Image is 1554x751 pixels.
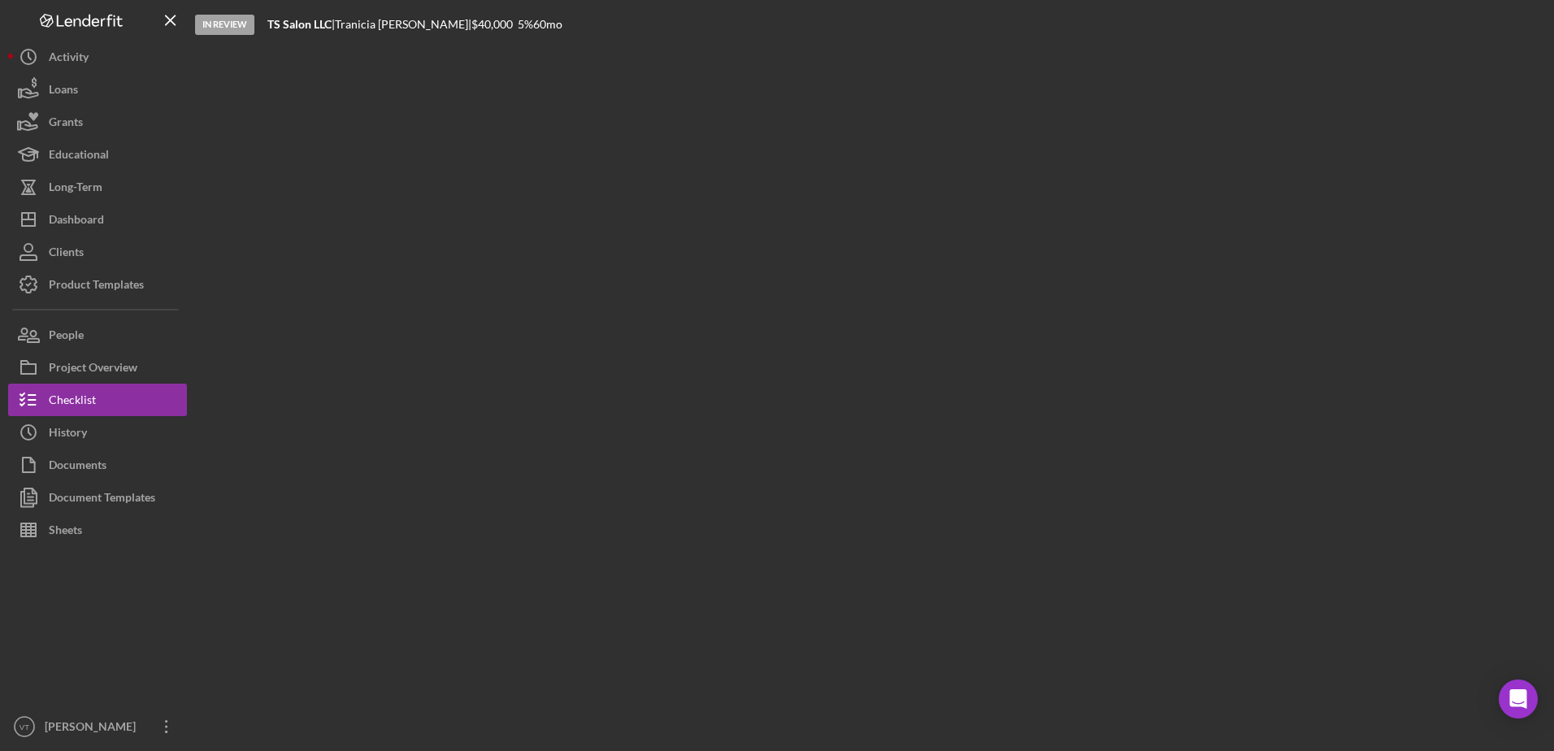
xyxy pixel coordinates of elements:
div: Tranicia [PERSON_NAME] | [335,18,471,31]
div: Long-Term [49,171,102,207]
div: Checklist [49,384,96,420]
text: VT [20,723,29,731]
button: Sheets [8,514,187,546]
div: [PERSON_NAME] [41,710,146,747]
div: Grants [49,106,83,142]
div: Product Templates [49,268,144,305]
button: History [8,416,187,449]
button: Activity [8,41,187,73]
button: Clients [8,236,187,268]
div: Educational [49,138,109,175]
button: Documents [8,449,187,481]
div: Clients [49,236,84,272]
button: Document Templates [8,481,187,514]
div: Documents [49,449,106,485]
button: Loans [8,73,187,106]
button: Product Templates [8,268,187,301]
div: Sheets [49,514,82,550]
button: Educational [8,138,187,171]
div: Project Overview [49,351,137,388]
div: Loans [49,73,78,110]
span: $40,000 [471,17,513,31]
div: History [49,416,87,453]
button: VT[PERSON_NAME] [8,710,187,743]
div: Dashboard [49,203,104,240]
button: Checklist [8,384,187,416]
div: 5 % [518,18,533,31]
div: Document Templates [49,481,155,518]
button: Long-Term [8,171,187,203]
button: Project Overview [8,351,187,384]
div: | [267,18,335,31]
button: Dashboard [8,203,187,236]
div: 60 mo [533,18,562,31]
b: TS Salon LLC [267,17,332,31]
button: Grants [8,106,187,138]
button: People [8,319,187,351]
div: In Review [195,15,254,35]
div: Activity [49,41,89,77]
div: Open Intercom Messenger [1499,679,1538,718]
div: People [49,319,84,355]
